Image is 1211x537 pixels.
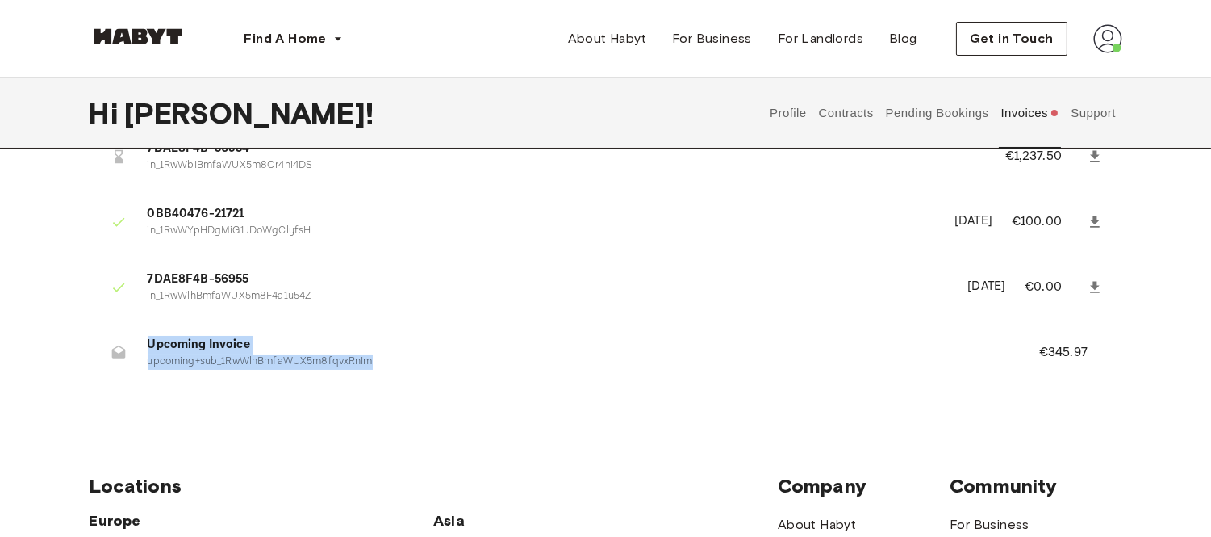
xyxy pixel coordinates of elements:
span: Upcoming Invoice [148,336,1000,355]
span: Get in Touch [970,29,1054,48]
p: in_1RwWbIBmfaWUX5m8Or4hi4DS [148,158,967,174]
span: Asia [433,511,605,531]
p: [DATE] [967,278,1005,296]
button: Invoices [999,78,1061,149]
img: avatar [1093,24,1122,53]
span: Company [778,474,950,498]
p: €100.00 [1012,212,1084,232]
span: For Landlords [778,29,863,48]
span: [PERSON_NAME] ! [124,96,374,130]
a: About Habyt [555,23,659,55]
img: Habyt [90,28,186,44]
a: About Habyt [778,515,856,535]
a: For Business [950,515,1029,535]
p: €1,237.50 [1005,147,1084,166]
span: Find A Home [244,29,327,48]
span: Europe [90,511,434,531]
span: Blog [889,29,917,48]
button: Support [1069,78,1118,149]
a: Blog [876,23,930,55]
span: Locations [90,474,778,498]
a: For Business [659,23,765,55]
span: 7DAE8F4B-56955 [148,271,949,289]
span: About Habyt [568,29,646,48]
button: Profile [768,78,809,149]
button: Find A Home [232,23,356,55]
p: €345.97 [1039,343,1109,363]
p: in_1RwWYpHDgMiG1JDoWgClyfsH [148,224,936,239]
span: 0BB40476-21721 [148,205,936,224]
span: For Business [672,29,752,48]
a: For Landlords [765,23,876,55]
p: €0.00 [1025,278,1083,297]
p: in_1RwWlhBmfaWUX5m8F4a1u54Z [148,289,949,304]
button: Contracts [816,78,875,149]
button: Get in Touch [956,22,1067,56]
span: Community [950,474,1121,498]
span: 7DAE8F4B-56954 [148,140,967,158]
p: upcoming+sub_1RwWlhBmfaWUX5m8fqvxRnIm [148,355,1000,370]
p: [DATE] [954,212,992,231]
span: Hi [90,96,124,130]
div: user profile tabs [764,78,1122,149]
button: Pending Bookings [883,78,991,149]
